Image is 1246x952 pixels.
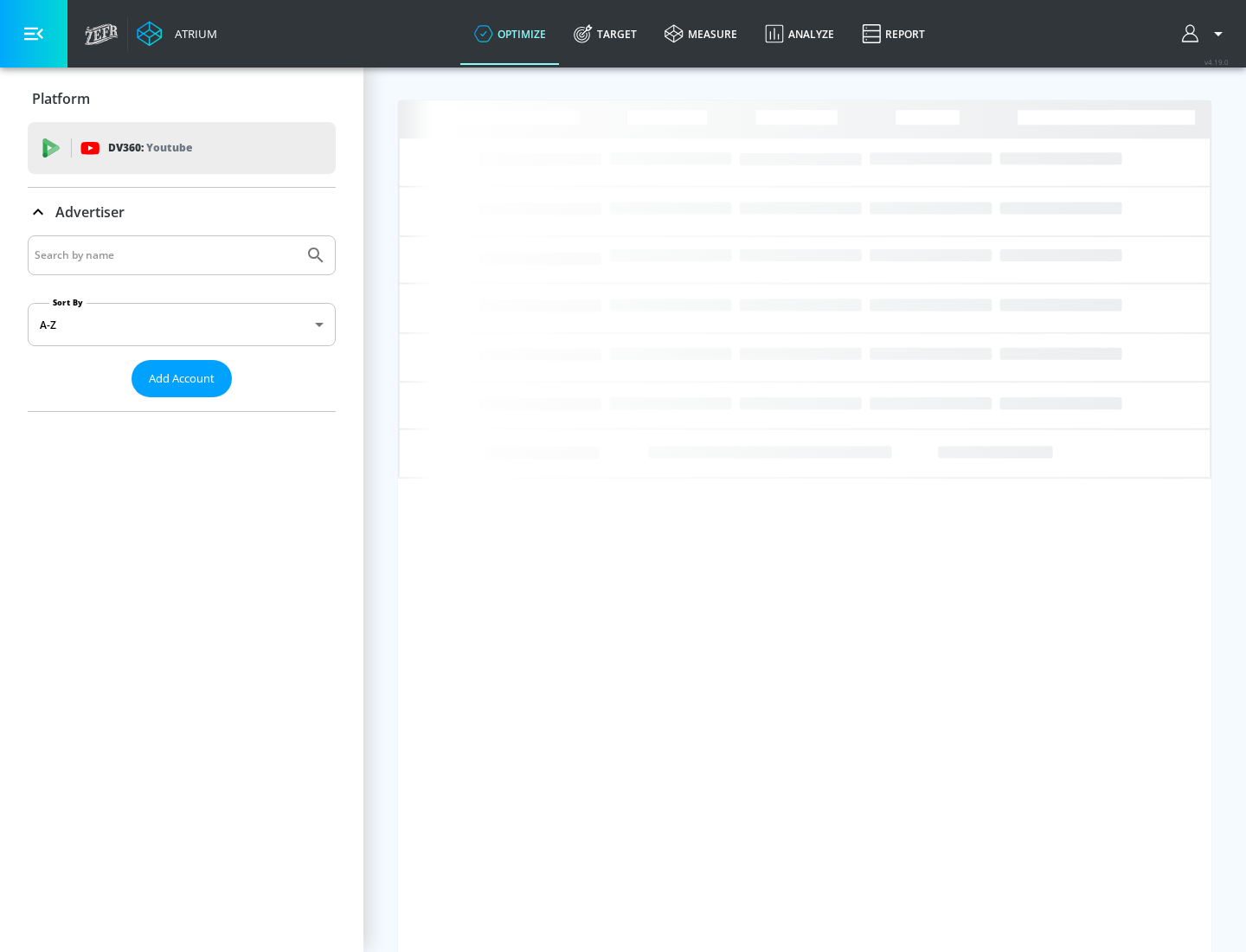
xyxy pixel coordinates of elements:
[28,303,336,346] div: A-Z
[32,89,90,108] p: Platform
[149,369,215,389] span: Add Account
[28,235,336,411] div: Advertiser
[108,138,192,158] p: DV360:
[35,244,297,267] input: Search by name
[848,3,939,65] a: Report
[751,3,848,65] a: Analyze
[55,203,125,222] p: Advertiser
[132,360,232,397] button: Add Account
[28,74,336,123] div: Platform
[49,297,87,308] label: Sort By
[137,21,217,47] a: Atrium
[146,138,192,157] p: Youtube
[168,26,217,42] div: Atrium
[28,397,336,411] nav: list of Advertiser
[28,188,336,236] div: Advertiser
[560,3,651,65] a: Target
[460,3,560,65] a: optimize
[1204,57,1229,67] span: v 4.19.0
[651,3,751,65] a: measure
[28,122,336,174] div: DV360: Youtube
